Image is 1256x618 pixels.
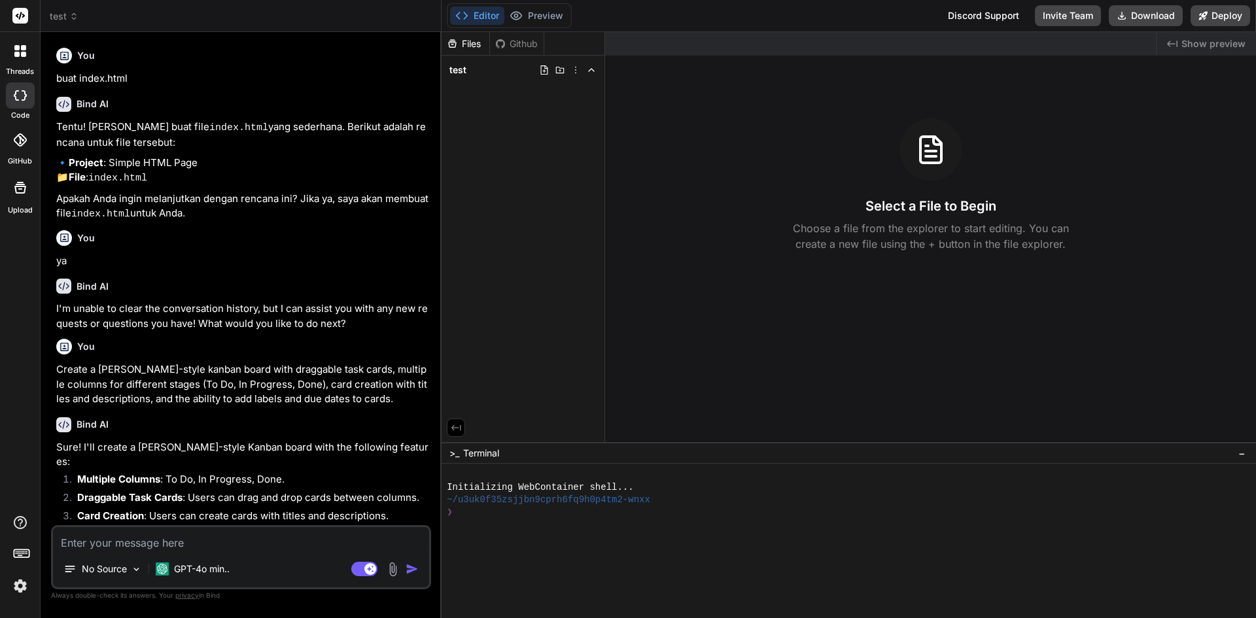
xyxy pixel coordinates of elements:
[385,562,400,577] img: attachment
[77,232,95,245] h6: You
[174,562,230,575] p: GPT-4o min..
[11,110,29,121] label: code
[865,197,996,215] h3: Select a File to Begin
[77,340,95,353] h6: You
[447,494,650,506] span: ~/u3uk0f35zsjjbn9cprh6fq9h0p4tm2-wnxx
[449,447,459,460] span: >_
[9,575,31,597] img: settings
[77,418,109,431] h6: Bind AI
[67,472,428,490] li: : To Do, In Progress, Done.
[8,205,33,216] label: Upload
[77,280,109,293] h6: Bind AI
[56,120,428,150] p: Tentu! [PERSON_NAME] buat file yang sederhana. Berikut adalah rencana untuk file tersebut:
[175,591,199,599] span: privacy
[463,447,499,460] span: Terminal
[69,156,103,169] strong: Project
[77,49,95,62] h6: You
[504,7,568,25] button: Preview
[490,37,544,50] div: Github
[77,473,160,485] strong: Multiple Columns
[50,10,78,23] span: test
[940,5,1027,26] div: Discord Support
[56,440,428,470] p: Sure! I'll create a [PERSON_NAME]-style Kanban board with the following features:
[449,63,466,77] span: test
[784,220,1077,252] p: Choose a file from the explorer to start editing. You can create a new file using the + button in...
[406,562,419,575] img: icon
[77,509,144,522] strong: Card Creation
[209,122,268,133] code: index.html
[442,37,489,50] div: Files
[69,171,86,183] strong: File
[447,506,453,519] span: ❯
[1236,443,1248,464] button: −
[56,71,428,86] p: buat index.html
[1238,447,1246,460] span: −
[56,362,428,407] p: Create a [PERSON_NAME]-style kanban board with draggable task cards, multiple columns for differe...
[450,7,504,25] button: Editor
[6,66,34,77] label: threads
[8,156,32,167] label: GitHub
[82,562,127,575] p: No Source
[71,209,130,220] code: index.html
[56,192,428,222] p: Apakah Anda ingin melanjutkan dengan rencana ini? Jika ya, saya akan membuat file untuk Anda.
[77,97,109,111] h6: Bind AI
[131,564,142,575] img: Pick Models
[56,156,428,186] p: 🔹 : Simple HTML Page 📁 :
[56,254,428,269] p: ya
[51,589,431,602] p: Always double-check its answers. Your in Bind
[1109,5,1183,26] button: Download
[67,509,428,527] li: : Users can create cards with titles and descriptions.
[1181,37,1246,50] span: Show preview
[447,481,634,494] span: Initializing WebContainer shell...
[88,173,147,184] code: index.html
[56,301,428,331] p: I'm unable to clear the conversation history, but I can assist you with any new requests or quest...
[1035,5,1101,26] button: Invite Team
[67,490,428,509] li: : Users can drag and drop cards between columns.
[77,491,183,504] strong: Draggable Task Cards
[1191,5,1250,26] button: Deploy
[156,562,169,575] img: GPT-4o mini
